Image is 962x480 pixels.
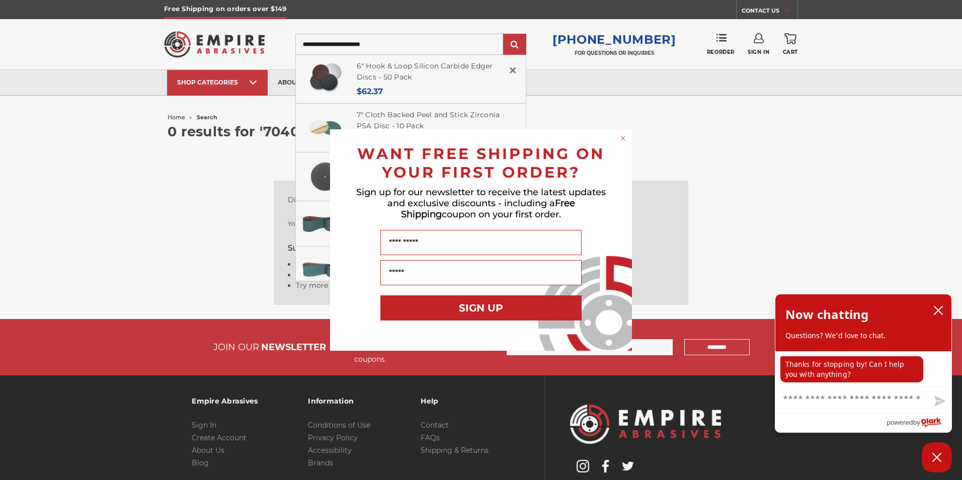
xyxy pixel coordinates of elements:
button: Send message [926,390,951,413]
button: SIGN UP [380,295,582,321]
span: powered [887,416,913,429]
button: close chatbox [930,303,946,318]
span: Free Shipping [401,198,575,220]
div: chat [775,351,951,386]
button: Close Chatbox [922,442,952,472]
span: Sign up for our newsletter to receive the latest updates and exclusive discounts - including a co... [356,187,606,220]
p: Thanks for stopping by! Can I help you with anything? [780,356,923,382]
div: olark chatbox [775,294,952,433]
span: by [913,416,920,429]
button: Close dialog [618,133,628,143]
p: Questions? We'd love to chat. [785,331,941,341]
span: WANT FREE SHIPPING ON YOUR FIRST ORDER? [357,144,605,182]
h2: Now chatting [785,304,868,325]
a: Powered by Olark [887,414,951,432]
